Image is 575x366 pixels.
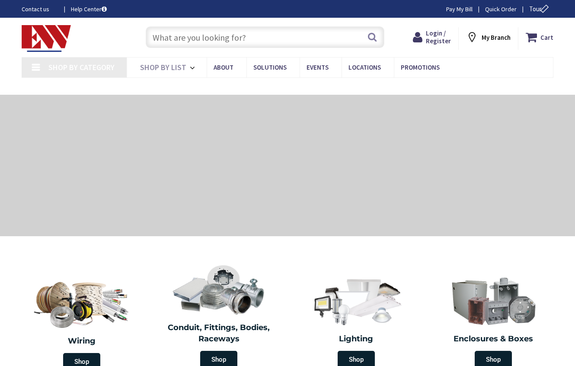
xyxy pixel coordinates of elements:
[157,322,281,344] h2: Conduit, Fittings, Bodies, Raceways
[529,5,551,13] span: Tour
[253,63,287,71] span: Solutions
[401,63,440,71] span: Promotions
[526,29,553,45] a: Cart
[146,26,384,48] input: What are you looking for?
[466,29,511,45] div: My Branch
[413,29,451,45] a: Login / Register
[48,62,115,72] span: Shop By Category
[426,29,451,45] span: Login / Register
[482,33,511,42] strong: My Branch
[540,29,553,45] strong: Cart
[140,62,186,72] span: Shop By List
[446,5,473,13] a: Pay My Bill
[485,5,517,13] a: Quick Order
[22,25,71,52] img: Electrical Wholesalers, Inc.
[214,63,233,71] span: About
[294,334,418,345] h2: Lighting
[22,5,57,13] a: Contact us
[348,63,381,71] span: Locations
[307,63,329,71] span: Events
[17,336,146,347] h2: Wiring
[431,334,556,345] h2: Enclosures & Boxes
[71,5,107,13] a: Help Center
